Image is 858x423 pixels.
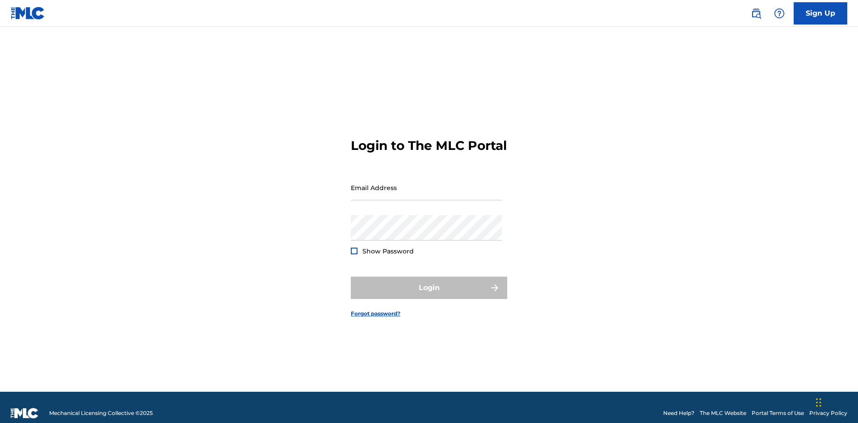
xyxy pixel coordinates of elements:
[11,408,38,419] img: logo
[49,409,153,417] span: Mechanical Licensing Collective © 2025
[774,8,785,19] img: help
[794,2,847,25] a: Sign Up
[351,138,507,153] h3: Login to The MLC Portal
[11,7,45,20] img: MLC Logo
[752,409,804,417] a: Portal Terms of Use
[747,4,765,22] a: Public Search
[362,247,414,255] span: Show Password
[816,389,821,416] div: Drag
[770,4,788,22] div: Help
[809,409,847,417] a: Privacy Policy
[351,310,400,318] a: Forgot password?
[751,8,761,19] img: search
[700,409,746,417] a: The MLC Website
[813,380,858,423] iframe: Chat Widget
[663,409,694,417] a: Need Help?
